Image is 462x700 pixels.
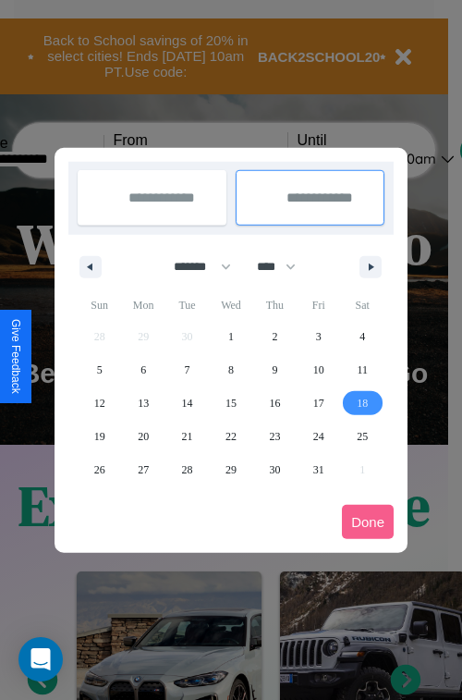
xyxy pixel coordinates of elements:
[341,420,384,453] button: 25
[357,420,368,453] span: 25
[78,353,121,387] button: 5
[138,453,149,486] span: 27
[359,320,365,353] span: 4
[313,453,324,486] span: 31
[209,387,252,420] button: 15
[297,453,340,486] button: 31
[209,353,252,387] button: 8
[341,290,384,320] span: Sat
[121,290,164,320] span: Mon
[357,353,368,387] span: 11
[97,353,103,387] span: 5
[272,320,277,353] span: 2
[209,453,252,486] button: 29
[297,353,340,387] button: 10
[269,453,280,486] span: 30
[341,320,384,353] button: 4
[78,290,121,320] span: Sun
[225,387,237,420] span: 15
[341,353,384,387] button: 11
[253,290,297,320] span: Thu
[253,387,297,420] button: 16
[316,320,322,353] span: 3
[272,353,277,387] span: 9
[138,420,149,453] span: 20
[209,290,252,320] span: Wed
[228,320,234,353] span: 1
[228,353,234,387] span: 8
[182,453,193,486] span: 28
[225,453,237,486] span: 29
[185,353,190,387] span: 7
[253,320,297,353] button: 2
[297,290,340,320] span: Fri
[165,387,209,420] button: 14
[94,453,105,486] span: 26
[297,420,340,453] button: 24
[18,637,63,682] div: Open Intercom Messenger
[297,320,340,353] button: 3
[225,420,237,453] span: 22
[165,420,209,453] button: 21
[165,453,209,486] button: 28
[341,387,384,420] button: 18
[269,420,280,453] span: 23
[94,387,105,420] span: 12
[9,319,22,394] div: Give Feedback
[121,420,164,453] button: 20
[357,387,368,420] span: 18
[78,420,121,453] button: 19
[297,387,340,420] button: 17
[342,505,394,539] button: Done
[165,290,209,320] span: Tue
[78,453,121,486] button: 26
[209,420,252,453] button: 22
[313,353,324,387] span: 10
[78,387,121,420] button: 12
[121,353,164,387] button: 6
[182,420,193,453] span: 21
[253,353,297,387] button: 9
[182,387,193,420] span: 14
[138,387,149,420] span: 13
[313,387,324,420] span: 17
[253,453,297,486] button: 30
[121,387,164,420] button: 13
[269,387,280,420] span: 16
[253,420,297,453] button: 23
[140,353,146,387] span: 6
[165,353,209,387] button: 7
[121,453,164,486] button: 27
[209,320,252,353] button: 1
[313,420,324,453] span: 24
[94,420,105,453] span: 19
